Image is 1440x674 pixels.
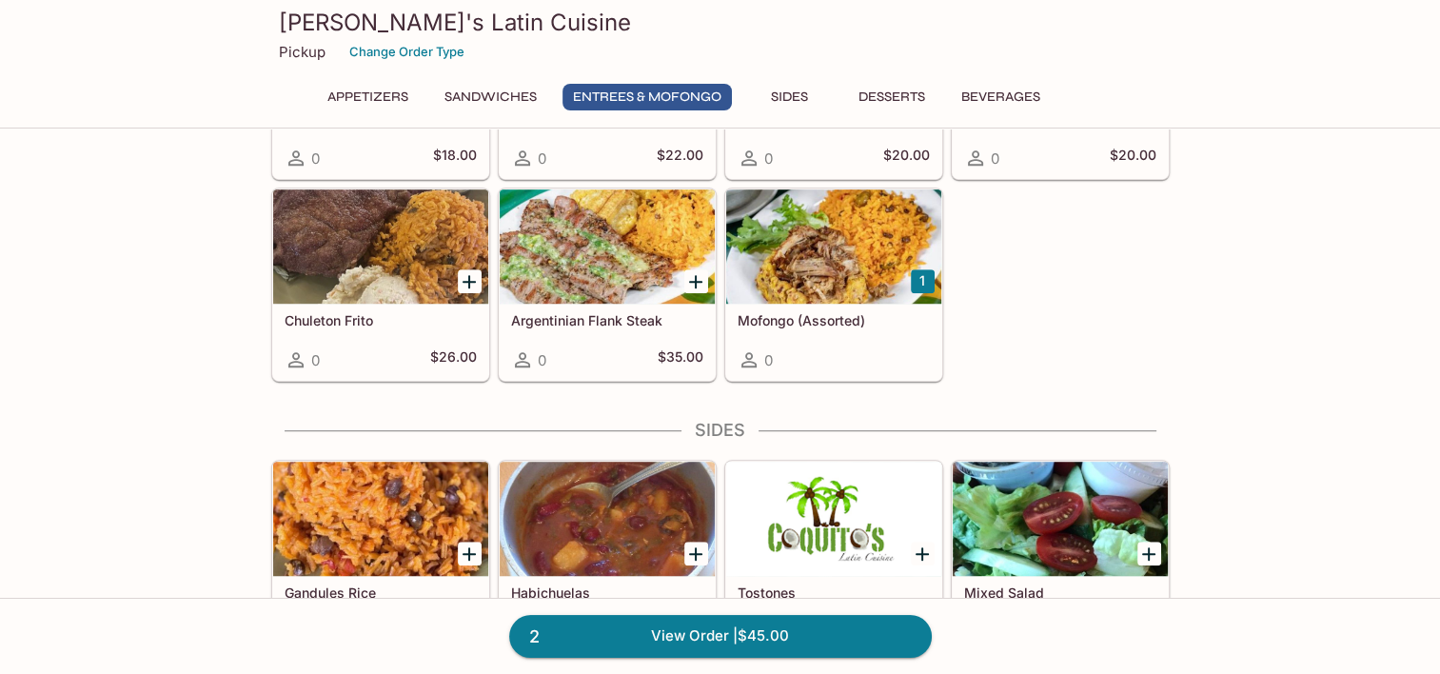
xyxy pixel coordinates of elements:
button: Desserts [848,84,936,110]
span: 0 [991,149,999,168]
button: Sandwiches [434,84,547,110]
span: 0 [764,149,773,168]
button: Add Mofongo (Assorted) [911,269,935,293]
h5: $20.00 [1110,147,1156,169]
a: Mofongo (Assorted)0 [725,188,942,381]
span: 0 [538,149,546,168]
button: Add Habichuelas [684,542,708,565]
span: 0 [311,149,320,168]
span: 0 [311,351,320,369]
div: Gandules Rice [273,462,488,576]
button: Entrees & Mofongo [562,84,732,110]
div: Chuleton Frito [273,189,488,304]
button: Beverages [951,84,1051,110]
h5: Gandules Rice [285,585,477,601]
h5: $22.00 [657,147,703,169]
span: 0 [538,351,546,369]
div: Tostones [726,462,941,576]
h4: Sides [271,420,1170,441]
a: Habichuelas0$5.25 [499,461,716,653]
button: Add Chuleton Frito [458,269,482,293]
h3: [PERSON_NAME]'s Latin Cuisine [279,8,1162,37]
div: Mofongo (Assorted) [726,189,941,304]
h5: Mixed Salad [964,585,1156,601]
h5: Mofongo (Assorted) [738,312,930,328]
p: Pickup [279,43,325,61]
div: Habichuelas [500,462,715,576]
h5: $18.00 [433,147,477,169]
h5: Chuleton Frito [285,312,477,328]
a: Argentinian Flank Steak0$35.00 [499,188,716,381]
div: Mixed Salad [953,462,1168,576]
div: Argentinian Flank Steak [500,189,715,304]
h5: Argentinian Flank Steak [511,312,703,328]
h5: Habichuelas [511,585,703,601]
button: Add Gandules Rice [458,542,482,565]
button: Appetizers [317,84,419,110]
button: Change Order Type [341,37,473,67]
h5: $35.00 [658,348,703,371]
a: Chuleton Frito0$26.00 [272,188,489,381]
button: Add Argentinian Flank Steak [684,269,708,293]
button: Sides [747,84,833,110]
a: 2View Order |$45.00 [509,615,932,657]
span: 2 [518,624,551,650]
a: Gandules Rice0$5.75 [272,461,489,653]
h5: $20.00 [883,147,930,169]
h5: $26.00 [430,348,477,371]
button: Add Mixed Salad [1137,542,1161,565]
a: Mixed Salad0$4.00 [952,461,1169,653]
a: Tostones0$5.00 [725,461,942,653]
button: Add Tostones [911,542,935,565]
h5: Tostones [738,585,930,601]
span: 0 [764,351,773,369]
